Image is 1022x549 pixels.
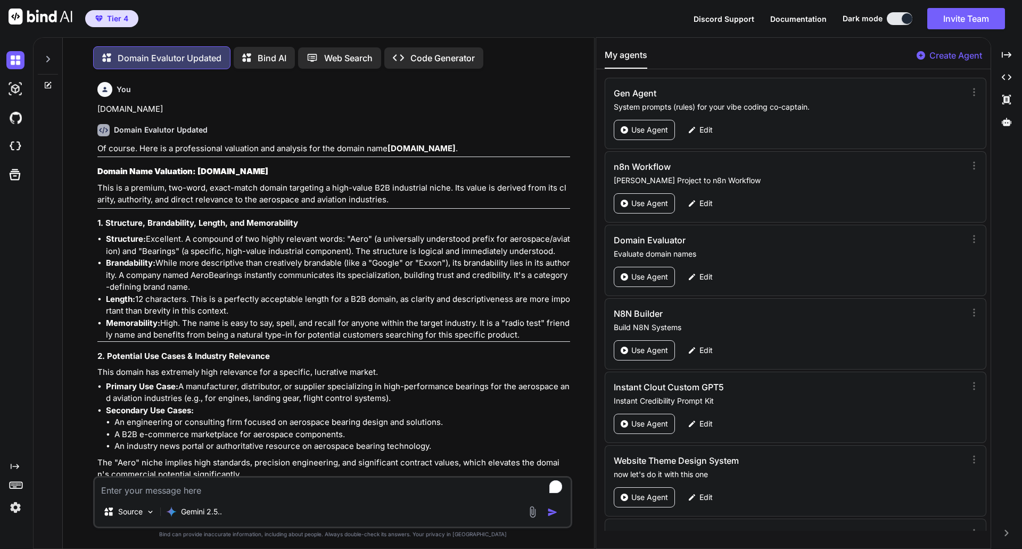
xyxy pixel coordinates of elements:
[694,14,754,23] span: Discord Support
[631,272,668,282] p: Use Agent
[614,454,857,467] h3: Website Theme Design System
[699,198,713,209] p: Edit
[97,351,270,361] strong: 2. Potential Use Cases & Industry Relevance
[631,492,668,503] p: Use Agent
[324,52,373,64] p: Web Search
[6,137,24,155] img: cloudideIcon
[614,396,961,406] p: Instant Credibility Prompt Kit
[106,317,570,341] li: High. The name is easy to say, spell, and recall for anyone within the target industry. It is a "...
[388,143,456,153] strong: [DOMAIN_NAME]
[97,166,268,176] strong: Domain Name Valuation: [DOMAIN_NAME]
[614,322,961,333] p: Build N8N Systems
[106,318,160,328] strong: Memorability:
[6,109,24,127] img: githubDark
[106,234,146,244] strong: Structure:
[614,102,961,112] p: System prompts (rules) for your vibe coding co-captain.
[97,366,570,379] p: This domain has extremely high relevance for a specific, lucrative market.
[614,381,857,394] h3: Instant Clout Custom GPT5
[106,233,570,257] li: Excellent. A compound of two highly relevant words: "Aero" (a universally understood prefix for a...
[614,307,857,320] h3: N8N Builder
[843,13,883,24] span: Dark mode
[694,13,754,24] button: Discord Support
[93,530,572,538] p: Bind can provide inaccurate information, including about people. Always double-check its answers....
[118,52,221,64] p: Domain Evalutor Updated
[6,498,24,517] img: settings
[929,49,982,62] p: Create Agent
[258,52,286,64] p: Bind AI
[614,160,857,173] h3: n8n Workflow
[631,419,668,429] p: Use Agent
[106,294,135,304] strong: Length:
[106,258,155,268] strong: Brandability:
[106,405,194,415] strong: Secondary Use Cases:
[6,80,24,98] img: darkAi-studio
[114,125,208,135] h6: Domain Evalutor Updated
[146,507,155,517] img: Pick Models
[770,13,827,24] button: Documentation
[927,8,1005,29] button: Invite Team
[614,87,857,100] h3: Gen Agent
[614,249,961,259] p: Evaluate domain names
[97,182,570,206] p: This is a premium, two-word, exact-match domain targeting a high-value B2B industrial niche. Its ...
[114,416,570,429] li: An engineering or consulting firm focused on aerospace bearing design and solutions.
[699,272,713,282] p: Edit
[166,506,177,517] img: Gemini 2.5 Pro
[631,125,668,135] p: Use Agent
[181,506,222,517] p: Gemini 2.5..
[95,15,103,22] img: premium
[699,419,713,429] p: Edit
[106,381,570,405] li: A manufacturer, distributor, or supplier specializing in high-performance bearings for the aerosp...
[117,84,131,95] h6: You
[106,381,178,391] strong: Primary Use Case:
[106,293,570,317] li: 12 characters. This is a perfectly acceptable length for a B2B domain, as clarity and descriptive...
[699,125,713,135] p: Edit
[85,10,138,27] button: premiumTier 4
[118,506,143,517] p: Source
[97,143,570,155] p: Of course. Here is a professional valuation and analysis for the domain name .
[631,198,668,209] p: Use Agent
[526,506,539,518] img: attachment
[614,175,961,186] p: [PERSON_NAME] Project to n8n Workflow
[699,345,713,356] p: Edit
[107,13,128,24] span: Tier 4
[114,429,570,441] li: A B2B e-commerce marketplace for aerospace components.
[114,440,570,453] li: An industry news portal or authoritative resource on aerospace bearing technology.
[6,51,24,69] img: darkChat
[97,103,570,116] p: [DOMAIN_NAME]
[605,48,647,69] button: My agents
[614,234,857,247] h3: Domain Evaluator
[410,52,475,64] p: Code Generator
[631,345,668,356] p: Use Agent
[97,218,298,228] strong: 1. Structure, Brandability, Length, and Memorability
[95,478,571,497] textarea: To enrich screen reader interactions, please activate Accessibility in Grammarly extension settings
[106,257,570,293] li: While more descriptive than creatively brandable (like a "Google" or "Exxon"), its brandability l...
[699,492,713,503] p: Edit
[614,469,961,480] p: now let's do it with this one
[9,9,72,24] img: Bind AI
[770,14,827,23] span: Documentation
[547,507,558,518] img: icon
[614,528,857,540] h3: Domain Evalutor Updated
[97,457,570,481] p: The "Aero" niche implies high standards, precision engineering, and significant contract values, ...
